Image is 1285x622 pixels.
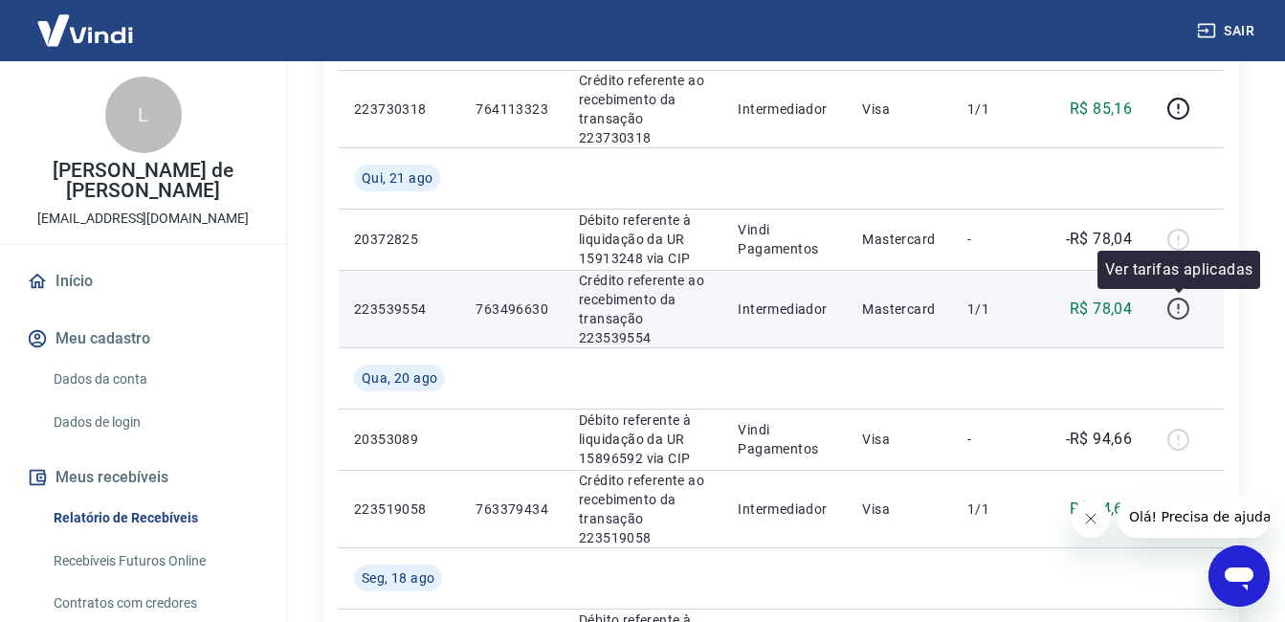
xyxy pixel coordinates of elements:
[862,500,937,519] p: Visa
[354,430,445,449] p: 20353089
[23,456,263,499] button: Meus recebíveis
[362,368,437,388] span: Qua, 20 ago
[362,168,432,188] span: Qui, 21 ago
[967,300,1024,319] p: 1/1
[354,300,445,319] p: 223539554
[579,211,707,268] p: Débito referente à liquidação da UR 15913248 via CIP
[354,230,445,249] p: 20372825
[862,100,937,119] p: Visa
[23,260,263,302] a: Início
[354,500,445,519] p: 223519058
[15,161,271,201] p: [PERSON_NAME] de [PERSON_NAME]
[738,500,831,519] p: Intermediador
[105,77,182,153] div: L
[862,230,937,249] p: Mastercard
[11,13,161,29] span: Olá! Precisa de ajuda?
[967,500,1024,519] p: 1/1
[1193,13,1262,49] button: Sair
[46,360,263,399] a: Dados da conta
[738,100,831,119] p: Intermediador
[579,271,707,347] p: Crédito referente ao recebimento da transação 223539554
[362,568,434,588] span: Seg, 18 ago
[1105,258,1252,281] p: Ver tarifas aplicadas
[37,209,249,229] p: [EMAIL_ADDRESS][DOMAIN_NAME]
[46,403,263,442] a: Dados de login
[738,220,831,258] p: Vindi Pagamentos
[738,420,831,458] p: Vindi Pagamentos
[862,430,937,449] p: Visa
[476,100,548,119] p: 764113323
[1070,298,1132,321] p: R$ 78,04
[1070,498,1132,521] p: R$ 94,66
[579,411,707,468] p: Débito referente à liquidação da UR 15896592 via CIP
[579,71,707,147] p: Crédito referente ao recebimento da transação 223730318
[23,1,147,59] img: Vindi
[46,542,263,581] a: Recebíveis Futuros Online
[476,500,548,519] p: 763379434
[579,471,707,547] p: Crédito referente ao recebimento da transação 223519058
[1072,500,1110,538] iframe: Fechar mensagem
[1066,428,1133,451] p: -R$ 94,66
[967,430,1024,449] p: -
[1118,496,1270,538] iframe: Mensagem da empresa
[354,100,445,119] p: 223730318
[23,318,263,360] button: Meu cadastro
[1066,228,1133,251] p: -R$ 78,04
[1208,545,1270,607] iframe: Botão para abrir a janela de mensagens
[967,100,1024,119] p: 1/1
[967,230,1024,249] p: -
[46,499,263,538] a: Relatório de Recebíveis
[738,300,831,319] p: Intermediador
[476,300,548,319] p: 763496630
[862,300,937,319] p: Mastercard
[1070,98,1132,121] p: R$ 85,16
